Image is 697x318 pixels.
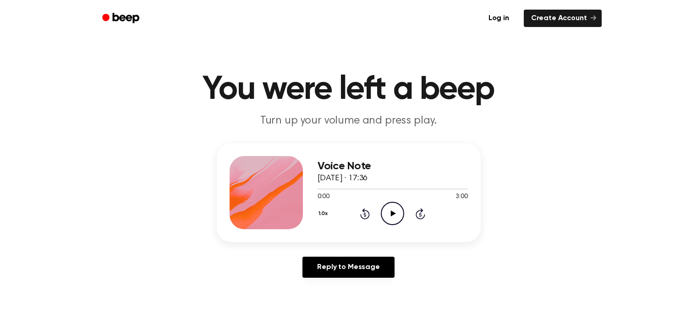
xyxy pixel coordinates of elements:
a: Create Account [524,10,602,27]
h1: You were left a beep [114,73,583,106]
span: [DATE] · 17:36 [318,174,368,183]
h3: Voice Note [318,160,468,172]
span: 3:00 [456,192,467,202]
p: Turn up your volume and press play. [173,113,525,129]
a: Log in [479,8,518,29]
span: 0:00 [318,192,329,202]
a: Beep [96,10,148,27]
a: Reply to Message [302,257,394,278]
button: 1.0x [318,206,331,221]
